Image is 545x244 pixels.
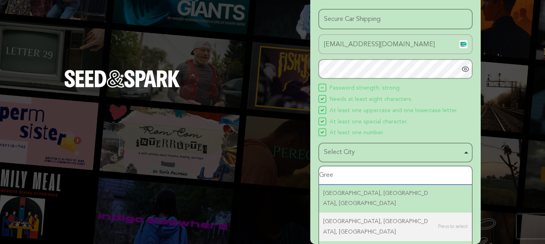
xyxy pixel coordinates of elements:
span: At least one special character. [330,117,408,127]
img: Seed&Spark Icon [321,131,324,134]
img: Seed&Spark Icon [321,86,324,89]
div: [GEOGRAPHIC_DATA], [GEOGRAPHIC_DATA], [GEOGRAPHIC_DATA] [319,213,472,241]
div: [GEOGRAPHIC_DATA], [GEOGRAPHIC_DATA], [GEOGRAPHIC_DATA] [319,185,472,213]
input: Select City [319,166,472,185]
span: Needs at least eight characters. [330,95,412,105]
img: Seed&Spark Icon [321,120,324,123]
a: Show password as plain text. Warning: this will display your password on the screen. [461,65,469,73]
input: Name [318,9,473,29]
a: Seed&Spark Homepage [64,70,180,104]
span: Password strength: strong [330,84,400,93]
img: Seed&Spark Icon [321,109,324,112]
span: At least one uppercase and one lowercase letter. [330,106,458,116]
div: Select City [324,147,462,158]
img: Seed&Spark Logo [64,70,180,88]
span: At least one number. [330,128,384,138]
img: Seed&Spark Icon [321,97,324,100]
input: Email address [318,34,473,55]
